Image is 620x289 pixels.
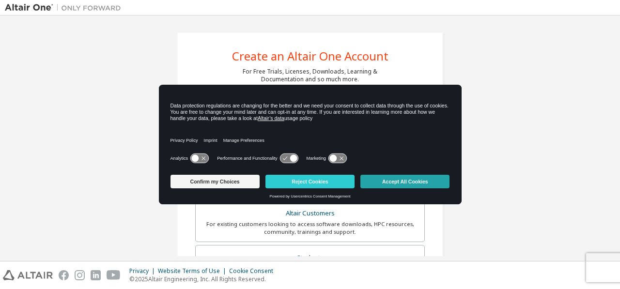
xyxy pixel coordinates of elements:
div: Altair Customers [201,207,418,220]
img: facebook.svg [59,270,69,280]
div: For Free Trials, Licenses, Downloads, Learning & Documentation and so much more. [243,68,377,83]
img: youtube.svg [107,270,121,280]
img: linkedin.svg [91,270,101,280]
div: For existing customers looking to access software downloads, HPC resources, community, trainings ... [201,220,418,236]
img: altair_logo.svg [3,270,53,280]
div: Privacy [129,267,158,275]
div: Cookie Consent [229,267,279,275]
div: Website Terms of Use [158,267,229,275]
div: Create an Altair One Account [232,50,388,62]
div: Students [201,251,418,265]
p: © 2025 Altair Engineering, Inc. All Rights Reserved. [129,275,279,283]
img: instagram.svg [75,270,85,280]
img: Altair One [5,3,126,13]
